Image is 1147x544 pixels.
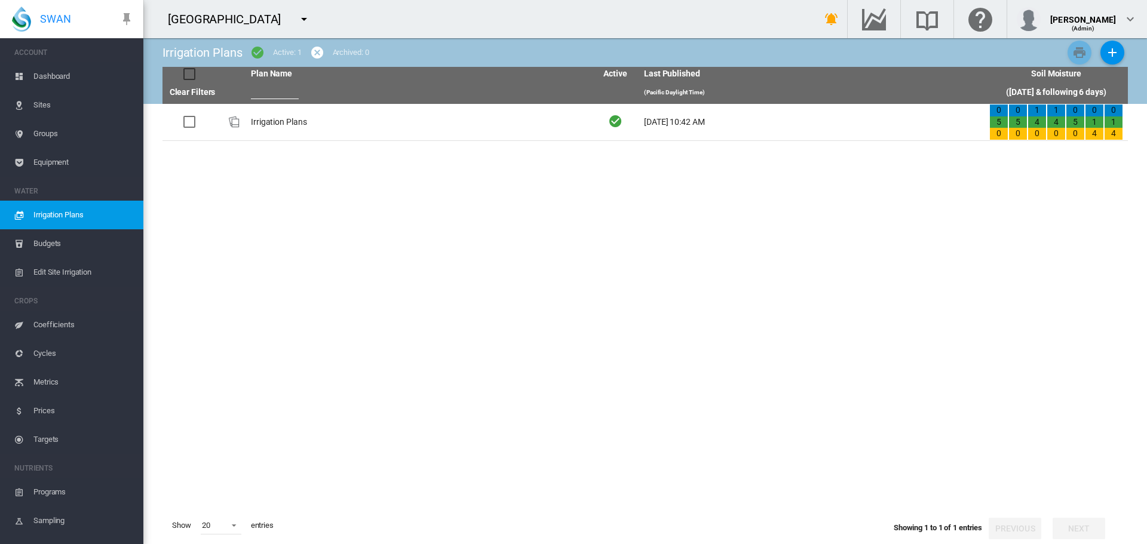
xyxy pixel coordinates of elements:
span: Metrics [33,368,134,397]
span: ACCOUNT [14,43,134,62]
td: 0 5 0 0 5 0 1 4 0 1 4 0 0 5 0 0 1 4 0 1 4 [985,104,1128,140]
span: Coefficients [33,311,134,339]
div: 0 [1066,128,1084,140]
div: 0 [1105,105,1123,116]
div: 0 [1047,128,1065,140]
md-icon: icon-cancel [310,45,324,60]
th: Active [591,67,639,81]
td: [DATE] 10:42 AM [639,104,985,140]
div: 0 [1066,105,1084,116]
span: Programs [33,478,134,506]
span: Prices [33,397,134,425]
span: WATER [14,182,134,201]
div: [PERSON_NAME] [1050,9,1116,21]
div: 0 [990,128,1008,140]
div: 5 [1066,116,1084,128]
div: 4 [1105,128,1123,140]
div: 0 [1009,105,1027,116]
md-icon: Click here for help [966,12,995,26]
div: 5 [990,116,1008,128]
div: 5 [1009,116,1027,128]
td: Irrigation Plans [246,104,591,140]
md-icon: icon-bell-ring [824,12,839,26]
md-icon: icon-plus [1105,45,1120,60]
span: SWAN [40,11,71,26]
span: Show [167,515,196,536]
span: Irrigation Plans [33,201,134,229]
div: 4 [1028,116,1046,128]
div: Plan Id: 31230 [227,115,241,129]
span: Cycles [33,339,134,368]
div: [GEOGRAPHIC_DATA] [168,11,292,27]
md-icon: icon-menu-down [297,12,311,26]
span: (Admin) [1072,25,1095,32]
div: Archived: 0 [333,47,369,58]
button: Next [1053,518,1105,539]
div: Irrigation Plans [162,44,242,61]
span: Budgets [33,229,134,258]
th: ([DATE] & following 6 days) [985,81,1128,104]
md-icon: Go to the Data Hub [860,12,888,26]
div: 0 [990,105,1008,116]
button: Previous [989,518,1041,539]
div: 20 [202,521,210,530]
div: 1 [1105,116,1123,128]
span: Dashboard [33,62,134,91]
button: Add New Plan [1100,41,1124,64]
span: CROPS [14,291,134,311]
span: Sampling [33,506,134,535]
div: 4 [1085,128,1103,140]
th: (Pacific Daylight Time) [639,81,985,104]
div: 1 [1047,105,1065,116]
md-icon: icon-checkbox-marked-circle [250,45,265,60]
span: Equipment [33,148,134,177]
div: 4 [1047,116,1065,128]
md-icon: icon-printer [1072,45,1087,60]
md-icon: icon-pin [119,12,134,26]
span: Groups [33,119,134,148]
span: NUTRIENTS [14,459,134,478]
img: product-image-placeholder.png [227,115,241,129]
button: icon-menu-down [292,7,316,31]
div: 0 [1009,128,1027,140]
span: Sites [33,91,134,119]
div: 1 [1085,116,1103,128]
span: entries [246,515,278,536]
th: Soil Moisture [985,67,1128,81]
span: Targets [33,425,134,454]
div: 0 [1028,128,1046,140]
th: Last Published [639,67,985,81]
a: Clear Filters [170,87,216,97]
md-icon: Search the knowledge base [913,12,941,26]
img: profile.jpg [1017,7,1041,31]
img: SWAN-Landscape-Logo-Colour-drop.png [12,7,31,32]
div: Active: 1 [273,47,301,58]
button: icon-bell-ring [820,7,844,31]
div: 1 [1028,105,1046,116]
button: Print Irrigation Plans [1068,41,1091,64]
th: Plan Name [246,67,591,81]
span: Edit Site Irrigation [33,258,134,287]
span: Showing 1 to 1 of 1 entries [894,523,982,532]
md-icon: icon-chevron-down [1123,12,1137,26]
div: 0 [1085,105,1103,116]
